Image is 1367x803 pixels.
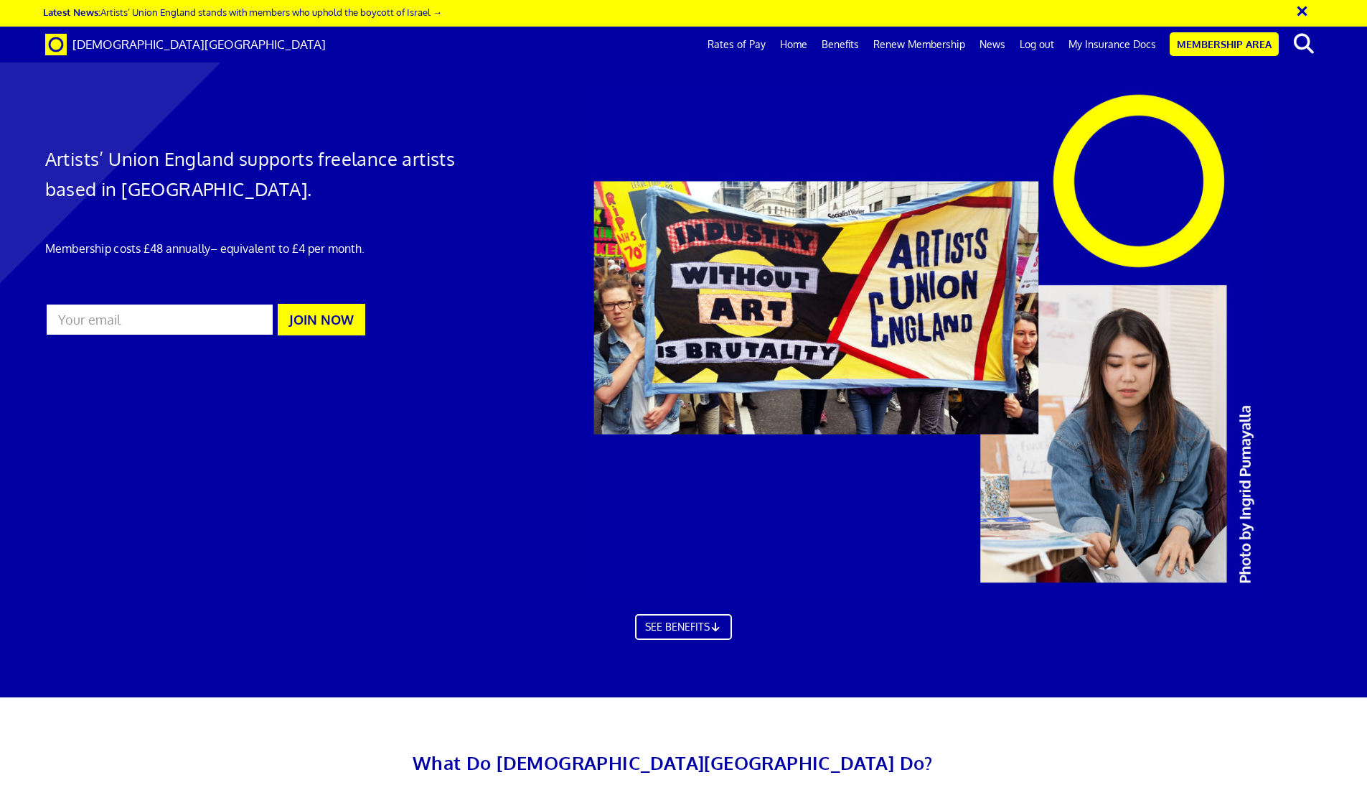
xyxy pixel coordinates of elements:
[700,27,773,62] a: Rates of Pay
[34,27,337,62] a: Brand [DEMOGRAPHIC_DATA][GEOGRAPHIC_DATA]
[773,27,814,62] a: Home
[151,748,1194,778] h2: What Do [DEMOGRAPHIC_DATA][GEOGRAPHIC_DATA] Do?
[972,27,1013,62] a: News
[45,303,274,336] input: Your email
[278,304,365,335] button: JOIN NOW
[43,6,100,18] strong: Latest News:
[1013,27,1061,62] a: Log out
[814,27,866,62] a: Benefits
[45,144,456,204] h1: Artists’ Union England supports freelance artists based in [GEOGRAPHIC_DATA].
[1061,27,1163,62] a: My Insurance Docs
[72,37,326,52] span: [DEMOGRAPHIC_DATA][GEOGRAPHIC_DATA]
[1282,29,1325,59] button: search
[635,614,733,640] a: SEE BENEFITS
[45,240,456,257] p: Membership costs £48 annually – equivalent to £4 per month.
[43,6,442,18] a: Latest News:Artists’ Union England stands with members who uphold the boycott of Israel →
[866,27,972,62] a: Renew Membership
[1170,32,1279,56] a: Membership Area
